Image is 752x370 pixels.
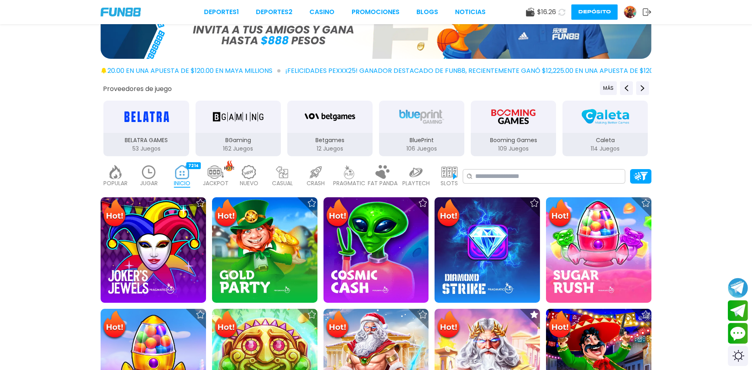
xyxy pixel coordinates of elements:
p: Booming Games [471,136,556,145]
button: BELATRA GAMES [100,100,192,157]
p: 109 Juegos [471,145,556,153]
img: Platform Filter [634,172,648,180]
button: BGaming [192,100,284,157]
p: INICIO [174,179,190,188]
img: BGaming [213,105,264,128]
p: Betgames [287,136,373,145]
img: Hot [547,198,573,229]
a: NOTICIAS [455,7,486,17]
p: 53 Juegos [103,145,189,153]
img: Hot [435,198,462,229]
img: Hot [101,198,128,229]
p: BluePrint [379,136,464,145]
p: NUEVO [240,179,258,188]
button: Contact customer service [728,323,748,344]
button: Previous providers [600,81,617,95]
img: Joker's Jewels [101,197,206,303]
img: pragmatic_light.webp [341,165,357,179]
img: BluePrint [396,105,447,128]
img: Hot [213,310,239,341]
a: Avatar [624,6,643,19]
img: Betgames [305,105,355,128]
button: Betgames [284,100,376,157]
p: JUGAR [140,179,158,188]
button: Next providers [636,81,649,95]
p: BGaming [196,136,281,145]
p: 114 Juegos [562,145,648,153]
button: Proveedores de juego [103,85,172,93]
button: Previous providers [620,81,633,95]
img: Company Logo [101,8,141,17]
div: 7214 [186,162,201,169]
p: BELATRA GAMES [103,136,189,145]
img: playtech_light.webp [408,165,424,179]
img: Caleta [580,105,630,128]
p: CRASH [307,179,325,188]
img: Avatar [624,6,636,18]
p: CASUAL [272,179,293,188]
p: JACKPOT [203,179,229,188]
img: Hot [324,310,350,341]
button: Join telegram [728,300,748,321]
img: new_light.webp [241,165,257,179]
img: Booming Games [488,105,539,128]
button: Join telegram channel [728,277,748,298]
button: Caleta [559,100,651,157]
img: home_active.webp [174,165,190,179]
p: PRAGMATIC [333,179,365,188]
p: SLOTS [441,179,458,188]
img: Hot [547,310,573,341]
img: Hot [101,310,128,341]
img: Hot [324,198,350,229]
img: hot [224,160,234,171]
span: ¡FELICIDADES pexxx25! GANADOR DESTACADO DE FUN88, RECIENTEMENTE GANÓ $12,225.00 EN UNA APUESTA DE... [285,66,729,76]
p: 12 Juegos [287,145,373,153]
img: recent_light.webp [141,165,157,179]
img: Hot [213,198,239,229]
p: 162 Juegos [196,145,281,153]
a: Deportes2 [256,7,293,17]
a: Promociones [352,7,400,17]
img: Diamond Strike [435,197,540,303]
a: BLOGS [416,7,438,17]
img: slots_light.webp [441,165,457,179]
img: Gold Party [212,197,317,303]
p: FAT PANDA [368,179,398,188]
span: $ 16.26 [537,7,556,17]
img: crash_light.webp [308,165,324,179]
img: casual_light.webp [274,165,290,179]
img: Cosmic Cash [323,197,429,303]
p: POPULAR [103,179,128,188]
img: popular_light.webp [107,165,124,179]
button: BluePrint [376,100,468,157]
p: PLAYTECH [402,179,430,188]
a: CASINO [309,7,334,17]
button: EVOPLAY [651,100,743,157]
img: jackpot_light.webp [208,165,224,179]
img: fat_panda_light.webp [375,165,391,179]
button: Depósito [571,4,618,20]
div: Switch theme [728,346,748,366]
img: BELATRA GAMES [121,105,171,128]
p: Caleta [562,136,648,145]
p: 106 Juegos [379,145,464,153]
img: Sugar Rush [546,197,651,303]
button: Booming Games [468,100,559,157]
img: Hot [435,310,462,341]
a: Deportes1 [204,7,239,17]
